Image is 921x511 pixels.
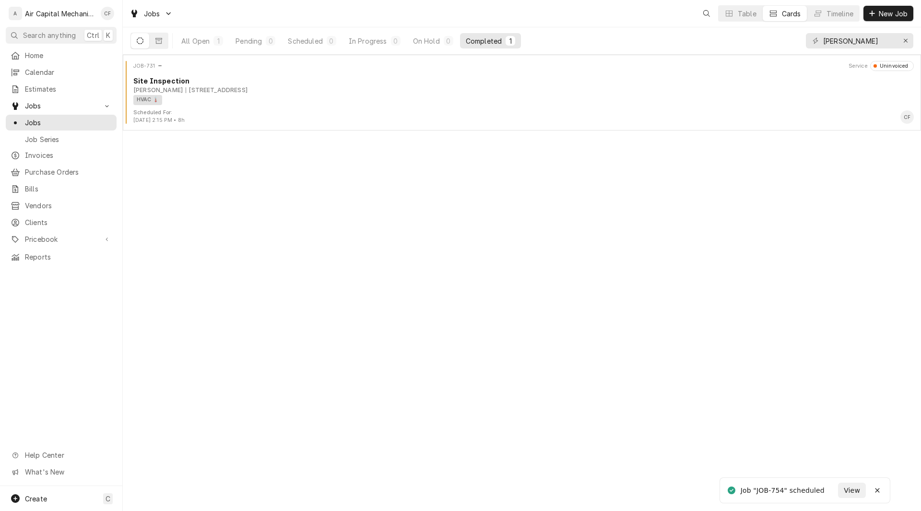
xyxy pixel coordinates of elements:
a: Reports [6,249,117,265]
button: View [838,483,866,498]
div: CF [101,7,114,20]
span: Jobs [144,9,160,19]
span: C [106,494,110,504]
div: Object Tag List [133,95,910,105]
span: Ctrl [87,30,99,40]
div: Object Status [870,61,914,71]
a: Vendors [6,198,117,214]
input: Keyword search [823,33,895,48]
div: Object Extra Context Footer Value [133,117,185,124]
div: Cards [782,9,801,19]
a: Estimates [6,81,117,97]
span: What's New [25,467,111,477]
span: Home [25,50,112,60]
span: Clients [25,217,112,227]
span: Estimates [25,84,112,94]
div: Card Header Primary Content [133,61,163,71]
span: Jobs [25,118,112,128]
button: Erase input [898,33,913,48]
span: K [106,30,110,40]
div: 0 [329,36,334,46]
a: Go to Jobs [126,6,177,22]
span: [DATE] 2:15 PM • 8h [133,117,185,123]
div: Card Body [127,76,917,105]
div: Pending [236,36,262,46]
span: Job Series [25,134,112,144]
span: Pricebook [25,234,97,244]
div: All Open [181,36,210,46]
span: Help Center [25,450,111,460]
span: Bills [25,184,112,194]
div: Object Extra Context Header [849,62,868,70]
span: Reports [25,252,112,262]
a: Invoices [6,147,117,163]
div: Object Extra Context Footer Label [133,109,185,117]
div: 1 [508,36,513,46]
div: Charles Faure's Avatar [101,7,114,20]
span: Create [25,495,47,503]
span: View [842,486,862,496]
button: New Job [863,6,913,21]
a: Go to Help Center [6,447,117,463]
div: Job "JOB-754" scheduled [741,486,827,496]
button: Search anythingCtrlK [6,27,117,44]
div: In Progress [349,36,387,46]
div: Charles Faure's Avatar [900,110,914,124]
div: HVAC 🌡️ [133,95,162,105]
div: 0 [268,36,273,46]
a: Home [6,48,117,63]
div: Timeline [827,9,853,19]
div: Object Title [133,76,914,86]
a: Bills [6,181,117,197]
div: Uninvoiced [877,62,909,70]
button: Open search [699,6,714,21]
a: Calendar [6,64,117,80]
div: 0 [393,36,399,46]
div: A [9,7,22,20]
span: Invoices [25,150,112,160]
div: Object Subtext Secondary [186,86,248,95]
div: Card Header [127,61,917,71]
a: Go to Jobs [6,98,117,114]
span: New Job [877,9,909,19]
div: Job Card: JOB-731 [123,55,921,131]
div: Card Footer Extra Context [133,109,185,124]
div: Card Footer Primary Content [900,110,914,124]
div: Object ID [133,62,155,70]
a: Jobs [6,115,117,131]
div: Completed [466,36,502,46]
div: 1 [215,36,221,46]
div: Object Subtext [133,86,914,95]
a: Job Series [6,131,117,147]
span: Purchase Orders [25,167,112,177]
span: Jobs [25,101,97,111]
a: Go to What's New [6,464,117,480]
div: Scheduled [288,36,322,46]
div: 0 [446,36,451,46]
span: Search anything [23,30,76,40]
div: Card Header Secondary Content [849,61,914,71]
div: CF [900,110,914,124]
span: Vendors [25,201,112,211]
div: Air Capital Mechanical [25,9,95,19]
span: Calendar [25,67,112,77]
div: Table [738,9,756,19]
a: Go to Pricebook [6,231,117,247]
a: Purchase Orders [6,164,117,180]
div: Object Subtext Primary [133,86,183,95]
div: On Hold [413,36,440,46]
div: Card Footer [127,109,917,124]
a: Clients [6,214,117,230]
